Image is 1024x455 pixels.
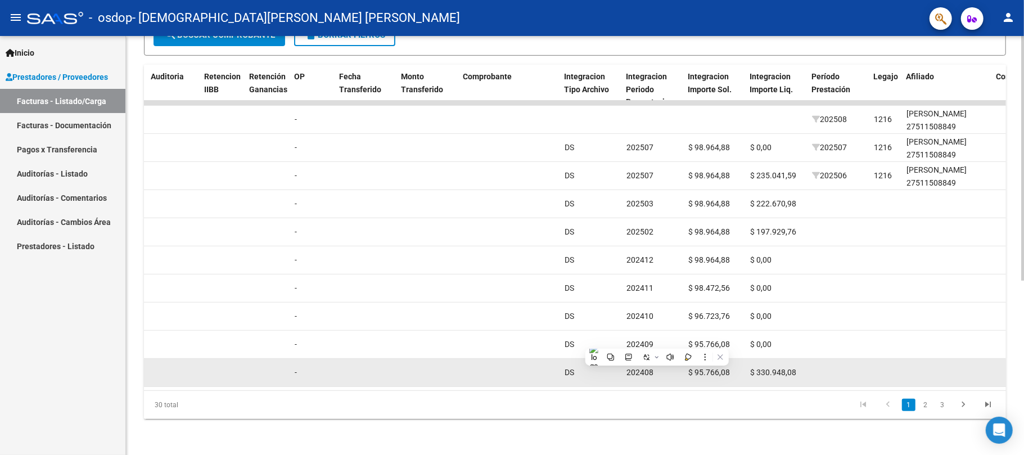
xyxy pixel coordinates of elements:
[874,113,892,126] div: 1216
[906,164,987,190] div: [PERSON_NAME] 27511508849
[977,399,999,411] a: go to last page
[750,340,772,349] span: $ 0,00
[626,368,653,377] span: 202408
[335,65,396,114] datatable-header-cell: Fecha Transferido
[6,71,108,83] span: Prestadores / Proveedores
[750,72,793,94] span: Integracion Importe Liq.
[9,11,22,24] mat-icon: menu
[688,199,730,208] span: $ 98.964,88
[852,399,874,411] a: go to first page
[89,6,132,30] span: - osdop
[401,72,443,94] span: Monto Transferido
[683,65,745,114] datatable-header-cell: Integracion Importe Sol.
[626,143,653,152] span: 202507
[565,340,574,349] span: DS
[688,72,732,94] span: Integracion Importe Sol.
[564,72,609,94] span: Integracion Tipo Archivo
[750,199,796,208] span: $ 222.670,98
[688,340,730,349] span: $ 95.766,08
[626,283,653,292] span: 202411
[304,30,385,40] span: Borrar Filtros
[688,255,730,264] span: $ 98.964,88
[953,399,974,411] a: go to next page
[132,6,460,30] span: - [DEMOGRAPHIC_DATA][PERSON_NAME] [PERSON_NAME]
[626,199,653,208] span: 202503
[812,115,847,124] span: 202508
[463,72,512,81] span: Comprobante
[245,65,290,114] datatable-header-cell: Retención Ganancias
[290,65,335,114] datatable-header-cell: OP
[873,72,898,81] span: Legajo
[151,72,184,81] span: Auditoria
[565,368,574,377] span: DS
[807,65,869,114] datatable-header-cell: Período Prestación
[164,30,275,40] span: Buscar Comprobante
[621,65,683,114] datatable-header-cell: Integracion Periodo Presentacion
[295,255,297,264] span: -
[200,65,245,114] datatable-header-cell: Retencion IIBB
[688,312,730,321] span: $ 96.723,76
[294,72,305,81] span: OP
[812,143,847,152] span: 202507
[565,143,574,152] span: DS
[750,312,772,321] span: $ 0,00
[626,227,653,236] span: 202502
[626,312,653,321] span: 202410
[565,283,574,292] span: DS
[1002,11,1015,24] mat-icon: person
[295,312,297,321] span: -
[295,283,297,292] span: -
[295,368,297,377] span: -
[688,368,730,377] span: $ 95.766,08
[565,255,574,264] span: DS
[458,65,560,114] datatable-header-cell: Comprobante
[339,72,381,94] span: Fecha Transferido
[295,115,297,124] span: -
[688,143,730,152] span: $ 98.964,88
[934,395,951,415] li: page 3
[986,417,1013,444] div: Open Intercom Messenger
[688,171,730,180] span: $ 98.964,88
[295,227,297,236] span: -
[750,171,796,180] span: $ 235.041,59
[750,143,772,152] span: $ 0,00
[565,312,574,321] span: DS
[626,340,653,349] span: 202409
[565,227,574,236] span: DS
[626,171,653,180] span: 202507
[901,65,991,114] datatable-header-cell: Afiliado
[750,227,796,236] span: $ 197.929,76
[6,47,34,59] span: Inicio
[750,255,772,264] span: $ 0,00
[906,72,934,81] span: Afiliado
[812,171,847,180] span: 202506
[249,72,287,94] span: Retención Ganancias
[295,199,297,208] span: -
[626,72,674,107] span: Integracion Periodo Presentacion
[877,399,899,411] a: go to previous page
[902,399,915,411] a: 1
[295,143,297,152] span: -
[874,141,892,154] div: 1216
[144,391,314,419] div: 30 total
[750,368,796,377] span: $ 330.948,08
[204,72,241,94] span: Retencion IIBB
[906,107,987,133] div: [PERSON_NAME] 27511508849
[396,65,458,114] datatable-header-cell: Monto Transferido
[146,65,200,114] datatable-header-cell: Auditoria
[811,72,850,94] span: Período Prestación
[688,283,730,292] span: $ 98.472,56
[295,171,297,180] span: -
[869,65,901,114] datatable-header-cell: Legajo
[688,227,730,236] span: $ 98.964,88
[626,255,653,264] span: 202412
[874,169,892,182] div: 1216
[565,199,574,208] span: DS
[906,136,987,161] div: [PERSON_NAME] 27511508849
[565,171,574,180] span: DS
[919,399,932,411] a: 2
[917,395,934,415] li: page 2
[295,340,297,349] span: -
[560,65,621,114] datatable-header-cell: Integracion Tipo Archivo
[936,399,949,411] a: 3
